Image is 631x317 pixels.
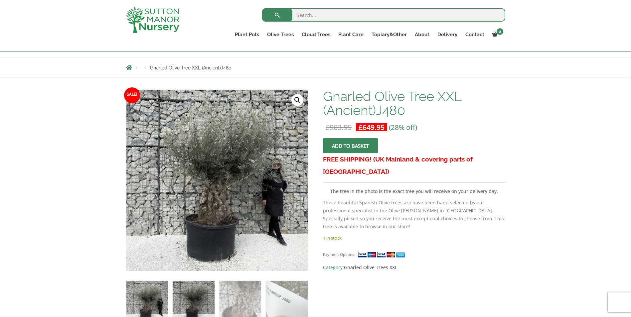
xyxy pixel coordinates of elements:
a: Contact [461,30,488,39]
strong: The tree in the photo is the exact tree you will receive on your delivery day. [330,188,498,194]
h1: Gnarled Olive Tree XXL (Ancient)J480 [323,89,505,117]
a: Topiary&Other [368,30,411,39]
button: Add to basket [323,138,378,153]
a: Plant Pots [231,30,263,39]
small: Payment Options: [323,252,355,257]
span: (28% off) [389,123,417,132]
bdi: 649.95 [359,123,385,132]
nav: Breadcrumbs [126,65,505,70]
img: logo [126,7,179,33]
span: £ [359,123,363,132]
a: Gnarled Olive Trees XXL [344,264,397,270]
span: Sale! [124,87,140,103]
a: View full-screen image gallery [291,94,303,106]
a: Olive Trees [263,30,298,39]
span: £ [326,123,330,132]
a: 0 [488,30,505,39]
span: Gnarled Olive Tree XXL (Ancient)J480 [150,65,232,70]
span: Category: [323,264,505,271]
a: Plant Care [334,30,368,39]
a: About [411,30,433,39]
a: Cloud Trees [298,30,334,39]
img: payment supported [358,251,407,258]
a: Delivery [433,30,461,39]
p: 1 in stock [323,234,505,242]
span: 0 [497,28,503,35]
h3: FREE SHIPPING! (UK Mainland & covering parts of [GEOGRAPHIC_DATA]) [323,153,505,178]
input: Search... [262,8,505,22]
bdi: 903.95 [326,123,352,132]
p: These beautiful Spanish Olive trees are have been hand selected by our professional specialist in... [323,199,505,231]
